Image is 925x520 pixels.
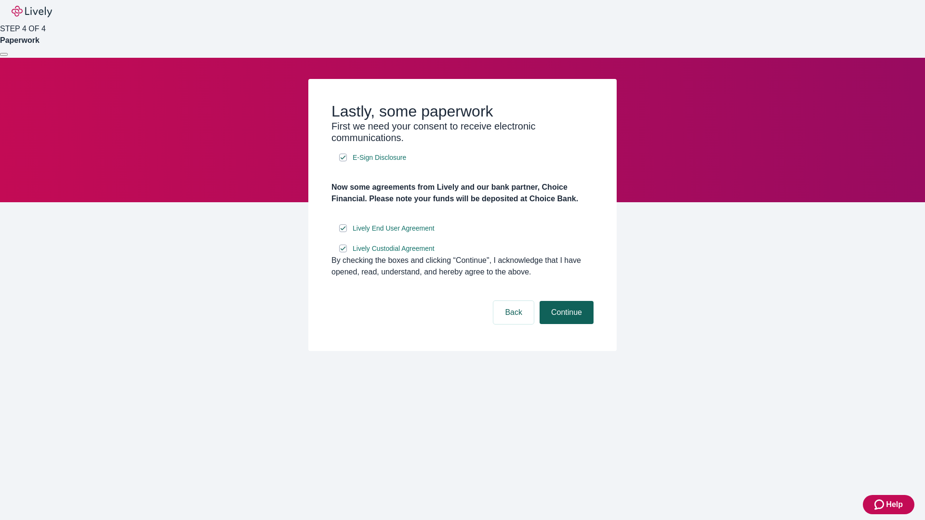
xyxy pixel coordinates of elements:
span: Lively End User Agreement [353,223,435,234]
a: e-sign disclosure document [351,152,408,164]
button: Zendesk support iconHelp [863,495,914,514]
span: Lively Custodial Agreement [353,244,435,254]
span: Help [886,499,903,510]
img: Lively [12,6,52,17]
button: Continue [540,301,594,324]
h2: Lastly, some paperwork [331,102,594,120]
h3: First we need your consent to receive electronic communications. [331,120,594,143]
h4: Now some agreements from Lively and our bank partner, Choice Financial. Please note your funds wi... [331,182,594,205]
svg: Zendesk support icon [874,499,886,510]
span: E-Sign Disclosure [353,153,406,163]
div: By checking the boxes and clicking “Continue", I acknowledge that I have opened, read, understand... [331,255,594,278]
a: e-sign disclosure document [351,243,436,255]
a: e-sign disclosure document [351,222,436,234]
button: Back [493,301,534,324]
